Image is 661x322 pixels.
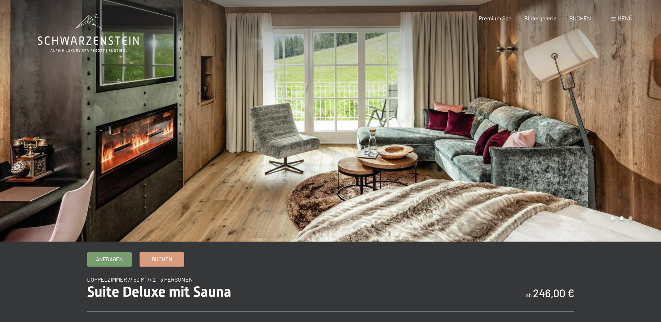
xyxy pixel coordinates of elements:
span: Suite Deluxe mit Sauna [87,283,231,300]
span: Menü [617,15,632,21]
span: Anfragen [96,256,123,263]
a: Buchen [140,253,184,266]
span: ab [526,292,532,298]
a: Anfragen [87,253,131,266]
a: BUCHEN [569,15,591,21]
span: Doppelzimmer // 50 m² // 2 - 3 Personen [87,276,193,283]
a: Premium Spa [479,15,511,21]
a: Bildergalerie [524,15,557,21]
span: Buchen [152,256,172,263]
b: 246,00 € [533,287,574,299]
